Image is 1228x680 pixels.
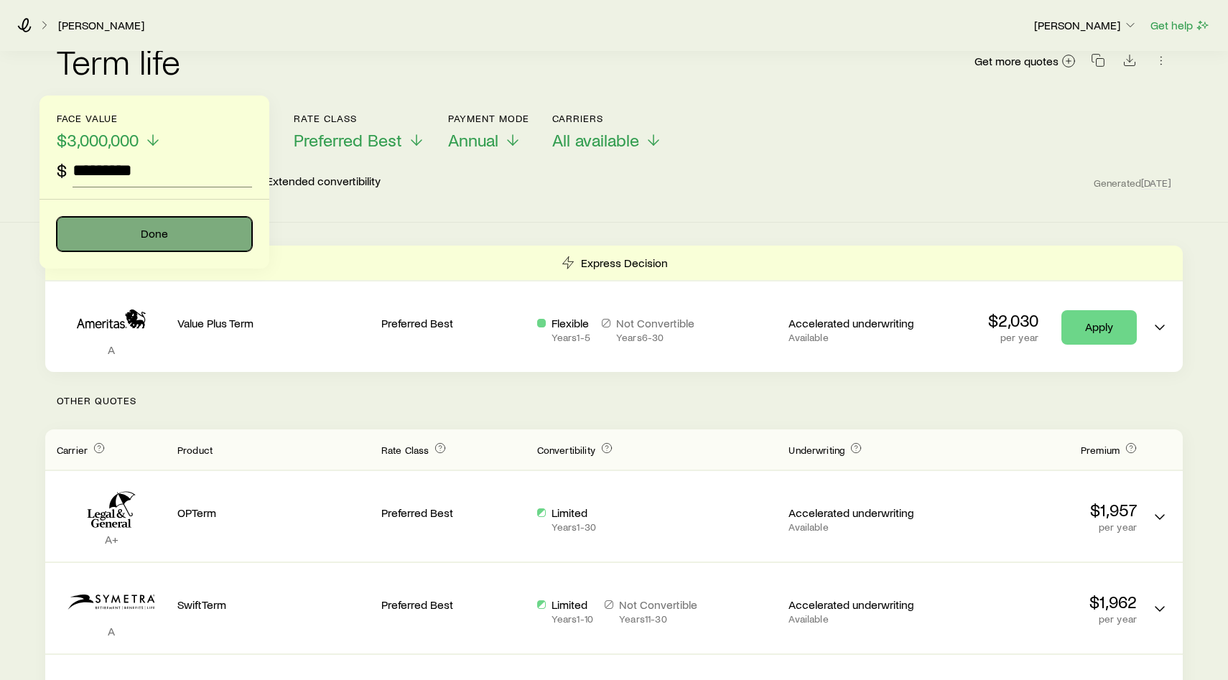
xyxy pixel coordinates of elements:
[57,44,180,78] h2: Term life
[1120,56,1140,70] a: Download CSV
[537,444,595,456] span: Convertibility
[552,130,639,150] span: All available
[57,624,166,638] p: A
[177,506,370,520] p: OPTerm
[57,130,139,150] span: $3,000,000
[177,444,213,456] span: Product
[177,597,370,612] p: SwiftTerm
[177,316,370,330] p: Value Plus Term
[619,613,697,625] p: Years 11 - 30
[294,113,425,151] button: Rate ClassPreferred Best
[57,532,166,546] p: A+
[45,246,1183,372] div: Term quotes
[57,113,162,124] p: Face value
[552,316,590,330] p: Flexible
[988,332,1038,343] p: per year
[381,316,526,330] p: Preferred Best
[944,592,1137,612] p: $1,962
[552,113,662,124] p: Carriers
[381,444,429,456] span: Rate Class
[616,332,694,343] p: Years 6 - 30
[789,521,933,533] p: Available
[552,113,662,151] button: CarriersAll available
[581,256,668,270] p: Express Decision
[381,597,526,612] p: Preferred Best
[448,113,529,124] p: Payment Mode
[944,613,1137,625] p: per year
[552,506,596,520] p: Limited
[552,521,596,533] p: Years 1 - 30
[294,113,425,124] p: Rate Class
[975,55,1059,67] span: Get more quotes
[789,597,933,612] p: Accelerated underwriting
[552,332,590,343] p: Years 1 - 5
[789,332,933,343] p: Available
[448,130,498,150] span: Annual
[1094,177,1171,190] span: Generated
[266,174,381,191] p: Extended convertibility
[1081,444,1120,456] span: Premium
[988,310,1038,330] p: $2,030
[789,613,933,625] p: Available
[45,372,1183,429] p: Other Quotes
[789,316,933,330] p: Accelerated underwriting
[944,500,1137,520] p: $1,957
[552,597,593,612] p: Limited
[789,444,845,456] span: Underwriting
[1141,177,1171,190] span: [DATE]
[57,19,145,32] a: [PERSON_NAME]
[1034,18,1138,32] p: [PERSON_NAME]
[789,506,933,520] p: Accelerated underwriting
[57,343,166,357] p: A
[619,597,697,612] p: Not Convertible
[57,113,162,151] button: Face value$3,000,000
[1033,17,1138,34] button: [PERSON_NAME]
[57,444,88,456] span: Carrier
[381,506,526,520] p: Preferred Best
[448,113,529,151] button: Payment ModeAnnual
[552,613,593,625] p: Years 1 - 10
[294,130,402,150] span: Preferred Best
[974,53,1076,70] a: Get more quotes
[944,521,1137,533] p: per year
[1150,17,1211,34] button: Get help
[1061,310,1137,345] a: Apply
[616,316,694,330] p: Not Convertible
